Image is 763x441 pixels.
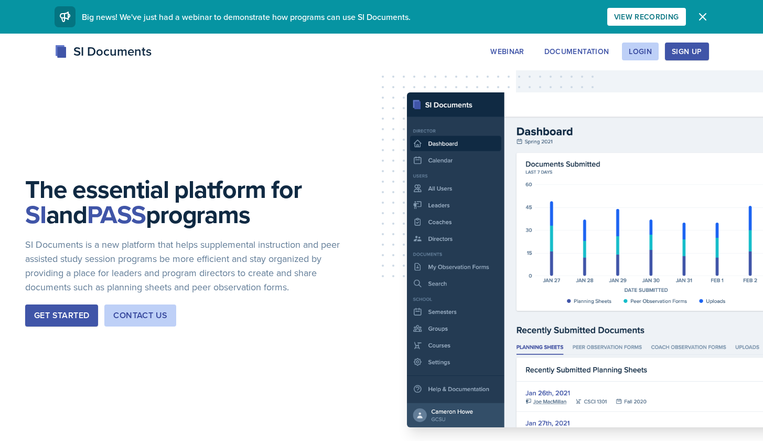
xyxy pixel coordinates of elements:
div: Contact Us [113,309,167,322]
div: Login [629,47,652,56]
button: Login [622,43,659,60]
span: Big news! We've just had a webinar to demonstrate how programs can use SI Documents. [82,11,411,23]
button: Documentation [538,43,616,60]
button: Get Started [25,304,98,327]
button: Webinar [483,43,531,60]
div: Get Started [34,309,89,322]
div: View Recording [614,13,679,21]
div: SI Documents [55,42,152,61]
button: View Recording [607,8,686,26]
button: Sign Up [665,43,708,60]
div: Webinar [490,47,524,56]
div: Documentation [544,47,609,56]
div: Sign Up [672,47,702,56]
button: Contact Us [104,304,176,327]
